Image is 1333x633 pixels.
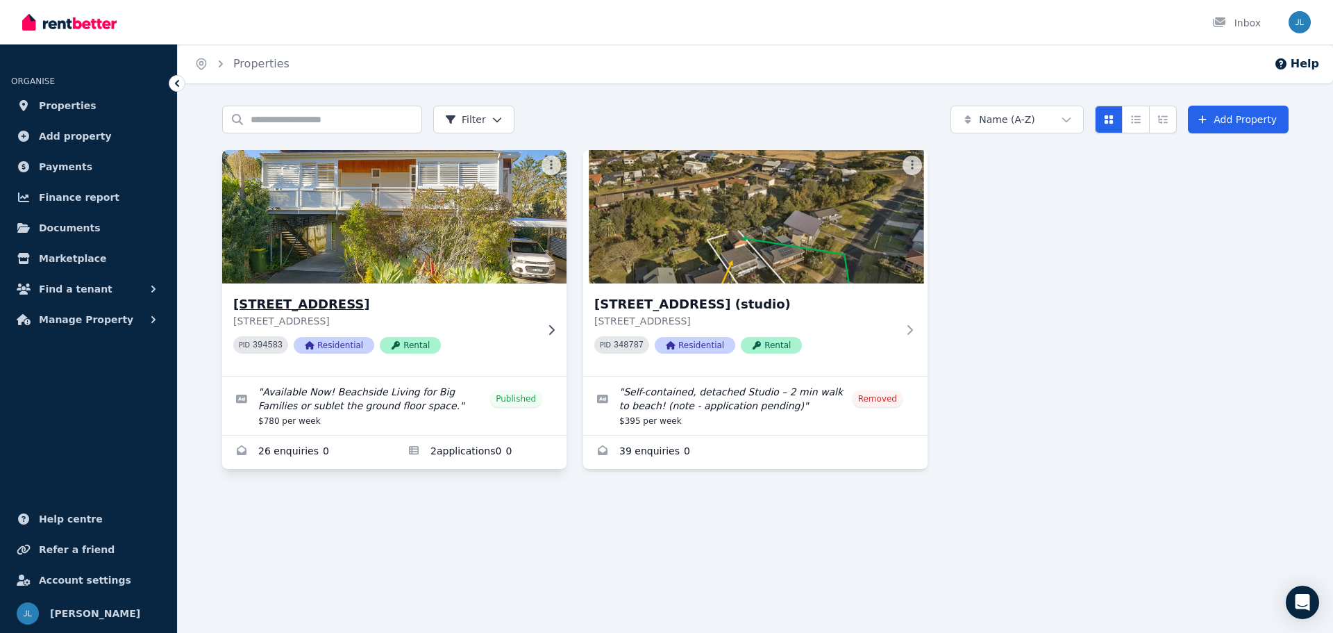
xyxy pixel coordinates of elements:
[22,12,117,33] img: RentBetter
[594,295,897,314] h3: [STREET_ADDRESS] (studio)
[600,341,611,349] small: PID
[1289,11,1311,33] img: Jacqueline Larratt
[433,106,514,133] button: Filter
[979,113,1035,126] span: Name (A-Z)
[583,377,928,435] a: Edit listing: Self-contained, detached Studio – 2 min walk to beach! (note - application pending)
[583,150,928,283] img: 32 Ensenada Road, Copacabana (studio)
[17,602,39,625] img: Jacqueline Larratt
[253,340,283,350] code: 394583
[11,183,166,211] a: Finance report
[39,189,119,206] span: Finance report
[50,605,140,622] span: [PERSON_NAME]
[39,97,97,114] span: Properties
[39,220,101,236] span: Documents
[1149,106,1177,133] button: Expanded list view
[11,153,166,181] a: Payments
[178,44,306,83] nav: Breadcrumb
[11,122,166,150] a: Add property
[39,511,103,527] span: Help centre
[614,340,644,350] code: 348787
[233,314,536,328] p: [STREET_ADDRESS]
[39,541,115,558] span: Refer a friend
[583,436,928,469] a: Enquiries for 32 Ensenada Road, Copacabana (studio)
[1188,106,1289,133] a: Add Property
[741,337,802,354] span: Rental
[39,250,106,267] span: Marketplace
[11,536,166,564] a: Refer a friend
[1286,586,1319,619] div: Open Intercom Messenger
[11,92,166,120] a: Properties
[1274,56,1319,72] button: Help
[39,128,112,145] span: Add property
[222,436,394,469] a: Enquiries for 32 Ensenada Rd, Copacabana
[1212,16,1261,30] div: Inbox
[655,337,735,354] span: Residential
[445,113,486,126] span: Filter
[39,311,133,328] span: Manage Property
[11,245,166,272] a: Marketplace
[39,572,131,589] span: Account settings
[903,156,922,175] button: More options
[1122,106,1150,133] button: Compact list view
[214,147,576,287] img: 32 Ensenada Rd, Copacabana
[394,436,567,469] a: Applications for 32 Ensenada Rd, Copacabana
[233,295,536,314] h3: [STREET_ADDRESS]
[542,156,561,175] button: More options
[294,337,374,354] span: Residential
[1095,106,1123,133] button: Card view
[39,158,92,175] span: Payments
[11,214,166,242] a: Documents
[594,314,897,328] p: [STREET_ADDRESS]
[950,106,1084,133] button: Name (A-Z)
[1095,106,1177,133] div: View options
[222,377,567,435] a: Edit listing: Available Now! Beachside Living for Big Families or sublet the ground floor space.
[11,275,166,303] button: Find a tenant
[233,57,290,70] a: Properties
[380,337,441,354] span: Rental
[11,505,166,533] a: Help centre
[39,281,112,297] span: Find a tenant
[583,150,928,376] a: 32 Ensenada Road, Copacabana (studio)[STREET_ADDRESS] (studio)[STREET_ADDRESS]PID 348787Residenti...
[11,306,166,334] button: Manage Property
[11,566,166,594] a: Account settings
[239,341,250,349] small: PID
[222,150,567,376] a: 32 Ensenada Rd, Copacabana[STREET_ADDRESS][STREET_ADDRESS]PID 394583ResidentialRental
[11,76,55,86] span: ORGANISE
